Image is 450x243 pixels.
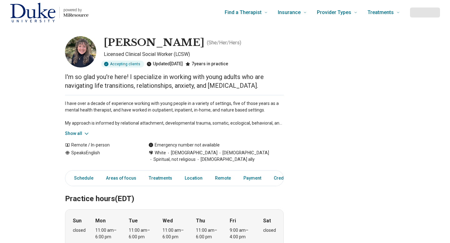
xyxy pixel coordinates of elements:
[65,179,284,204] h2: Practice hours (EDT)
[196,227,220,240] div: 11:00 am – 6:00 pm
[230,217,236,225] strong: Fri
[166,150,217,156] span: [DEMOGRAPHIC_DATA]
[147,61,183,67] div: Updated [DATE]
[10,2,88,22] a: Home page
[211,172,235,185] a: Remote
[217,150,269,156] span: [DEMOGRAPHIC_DATA]
[65,142,136,148] div: Remote / In-person
[270,172,301,185] a: Credentials
[95,217,106,225] strong: Mon
[196,217,205,225] strong: Thu
[181,172,206,185] a: Location
[367,8,394,17] span: Treatments
[73,227,86,234] div: closed
[240,172,265,185] a: Payment
[65,150,136,163] div: Speaks English
[225,8,262,17] span: Find a Therapist
[155,150,166,156] span: White
[196,156,255,163] span: [DEMOGRAPHIC_DATA] ally
[101,61,144,67] div: Accepting clients
[278,8,301,17] span: Insurance
[145,172,176,185] a: Treatments
[162,227,187,240] div: 11:00 am – 6:00 pm
[263,217,271,225] strong: Sat
[129,217,138,225] strong: Tue
[148,156,196,163] span: Spiritual, not religious
[65,100,284,126] p: I have over a decade of experience working with young people in a variety of settings, five of th...
[104,51,284,58] p: Licensed Clinical Social Worker (LCSW)
[67,172,97,185] a: Schedule
[104,36,204,49] h1: [PERSON_NAME]
[95,227,119,240] div: 11:00 am – 6:00 pm
[185,61,228,67] div: 7 years in practice
[73,217,82,225] strong: Sun
[63,7,88,12] p: powered by
[207,39,241,47] p: ( She/Her/Hers )
[102,172,140,185] a: Areas of focus
[65,130,90,137] button: Show all
[129,227,153,240] div: 11:00 am – 6:00 pm
[65,36,96,67] img: Maura Matney, Licensed Clinical Social Worker (LCSW)
[162,217,173,225] strong: Wed
[148,142,220,148] div: Emergency number not available
[65,72,284,90] p: I'm so glad you're here! I specialize in working with young adults who are navigating life transi...
[317,8,351,17] span: Provider Types
[230,227,254,240] div: 9:00 am – 4:00 pm
[263,227,276,234] div: closed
